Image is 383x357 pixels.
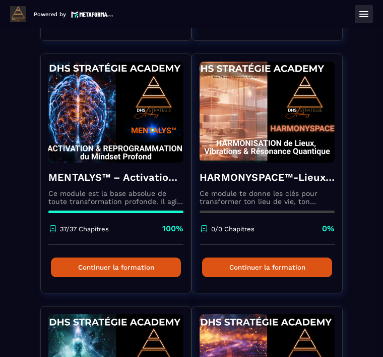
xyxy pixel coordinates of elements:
[48,170,183,184] h4: MENTALYS™ – Activation & Reprogrammation du Mindset Profond
[48,189,183,206] p: Ce module est la base absolue de toute transformation profonde. Il agit comme une activation du n...
[48,62,183,163] img: formation-background
[162,223,183,234] p: 100%
[34,11,66,18] p: Powered by
[71,10,113,19] img: logo
[191,54,343,306] a: formation-backgroundHARMONYSPACE™-Lieux, Vibrations & Résonance QuantiqueCe module te donne les ...
[211,225,254,233] p: 0/0 Chapitres
[51,258,181,277] button: Continuer la formation
[10,6,26,22] img: logo-branding
[40,54,191,306] a: formation-backgroundMENTALYS™ – Activation & Reprogrammation du Mindset ProfondCe module est la b...
[322,223,335,234] p: 0%
[202,258,332,277] button: Continuer la formation
[200,189,335,206] p: Ce module te donne les clés pour transformer ton lieu de vie, ton cabinet ou ton entreprise en un...
[200,170,335,184] h4: HARMONYSPACE™-Lieux, Vibrations & Résonance Quantique
[200,62,335,163] img: formation-background
[60,225,109,233] p: 37/37 Chapitres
